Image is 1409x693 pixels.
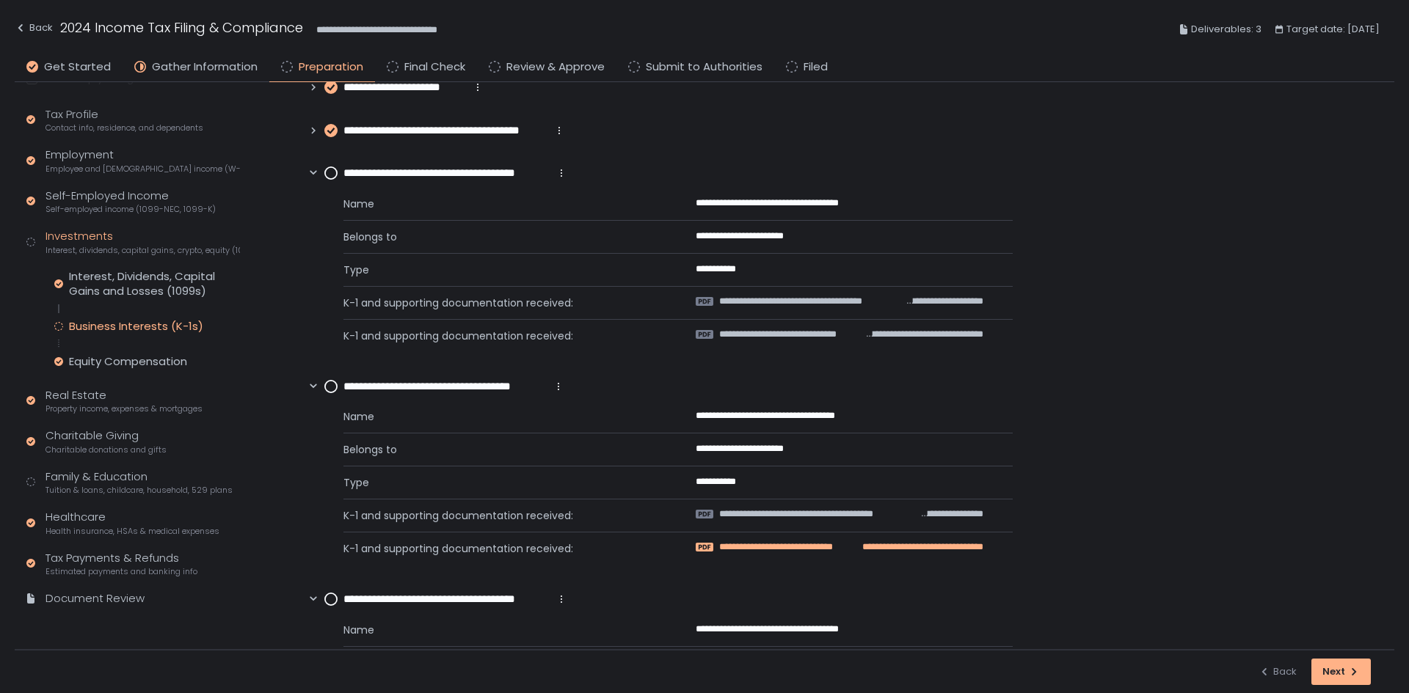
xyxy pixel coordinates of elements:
[343,230,660,244] span: Belongs to
[45,550,197,578] div: Tax Payments & Refunds
[45,566,197,577] span: Estimated payments and banking info
[45,204,216,215] span: Self-employed income (1099-NEC, 1099-K)
[15,19,53,37] div: Back
[45,245,240,256] span: Interest, dividends, capital gains, crypto, equity (1099s, K-1s)
[1259,659,1297,685] button: Back
[69,354,187,369] div: Equity Compensation
[45,387,203,415] div: Real Estate
[646,59,762,76] span: Submit to Authorities
[343,409,660,424] span: Name
[1191,21,1261,38] span: Deliverables: 3
[1322,665,1360,678] div: Next
[804,59,828,76] span: Filed
[506,59,605,76] span: Review & Approve
[45,228,240,256] div: Investments
[45,444,167,455] span: Charitable donations and gifts
[45,164,240,175] span: Employee and [DEMOGRAPHIC_DATA] income (W-2s)
[15,18,53,42] button: Back
[45,147,240,175] div: Employment
[1311,659,1371,685] button: Next
[343,541,660,556] span: K-1 and supporting documentation received:
[299,59,363,76] span: Preparation
[343,197,660,211] span: Name
[343,508,660,523] span: K-1 and supporting documentation received:
[60,18,303,37] h1: 2024 Income Tax Filing & Compliance
[343,475,660,490] span: Type
[343,329,660,343] span: K-1 and supporting documentation received:
[1286,21,1380,38] span: Target date: [DATE]
[45,526,219,537] span: Health insurance, HSAs & medical expenses
[343,296,660,310] span: K-1 and supporting documentation received:
[152,59,258,76] span: Gather Information
[45,403,203,414] span: Property income, expenses & mortgages
[44,59,111,76] span: Get Started
[45,428,167,455] div: Charitable Giving
[69,319,203,334] div: Business Interests (K-1s)
[343,263,660,277] span: Type
[69,269,240,298] div: Interest, Dividends, Capital Gains and Losses (1099s)
[45,590,145,607] div: Document Review
[404,59,465,76] span: Final Check
[45,122,203,133] span: Contact info, residence, and dependents
[45,106,203,134] div: Tax Profile
[45,485,233,496] span: Tuition & loans, childcare, household, 529 plans
[1259,665,1297,678] div: Back
[45,469,233,496] div: Family & Education
[45,188,216,216] div: Self-Employed Income
[343,623,660,637] span: Name
[343,442,660,457] span: Belongs to
[45,509,219,537] div: Healthcare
